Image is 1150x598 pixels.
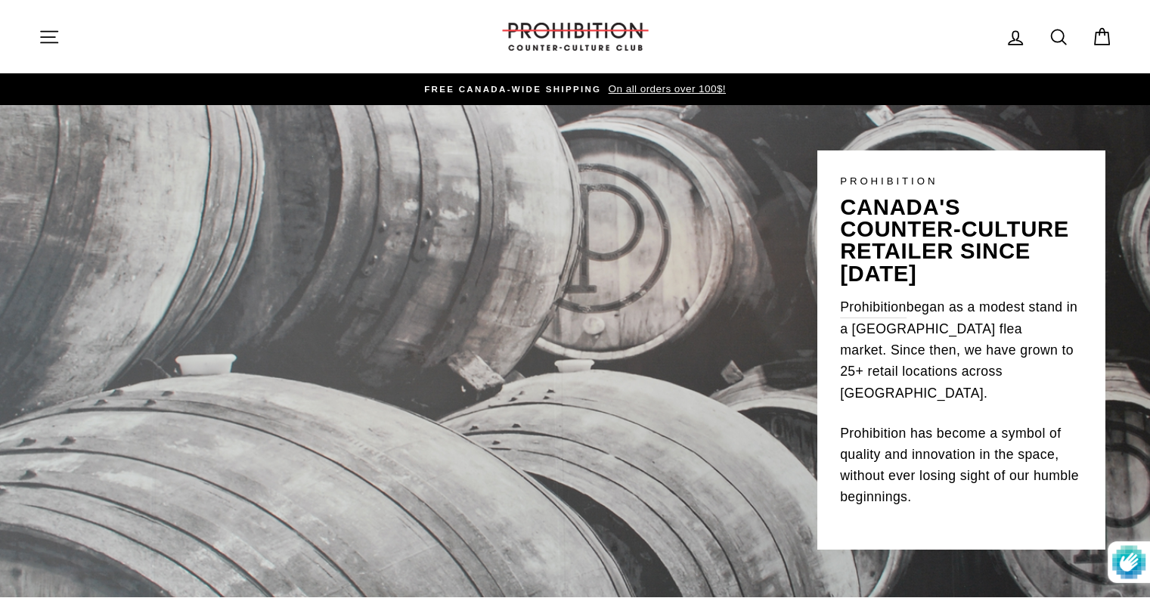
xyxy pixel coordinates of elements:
[604,83,725,95] span: On all orders over 100$!
[840,296,907,318] a: Prohibition
[840,423,1082,508] p: Prohibition has become a symbol of quality and innovation in the space, without ever losing sight...
[840,173,1082,189] p: PROHIBITION
[500,23,651,51] img: PROHIBITION COUNTER-CULTURE CLUB
[840,296,1082,404] p: began as a modest stand in a [GEOGRAPHIC_DATA] flea market. Since then, we have grown to 25+ reta...
[1112,541,1145,583] img: Protected by hCaptcha
[840,197,1082,285] p: canada's counter-culture retailer since [DATE]
[424,85,601,94] span: FREE CANADA-WIDE SHIPPING
[42,81,1108,98] a: FREE CANADA-WIDE SHIPPING On all orders over 100$!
